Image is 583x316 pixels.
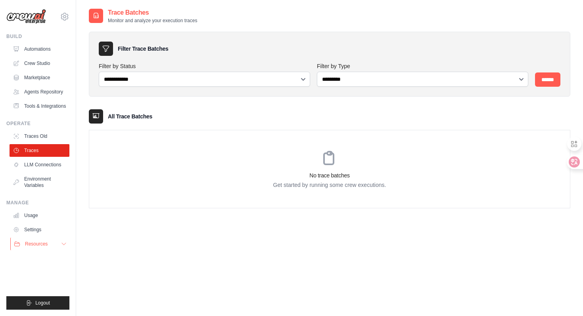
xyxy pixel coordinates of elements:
[10,238,70,250] button: Resources
[10,209,69,222] a: Usage
[25,241,48,247] span: Resources
[6,296,69,310] button: Logout
[118,45,168,53] h3: Filter Trace Batches
[10,130,69,143] a: Traces Old
[10,43,69,55] a: Automations
[10,144,69,157] a: Traces
[6,33,69,40] div: Build
[10,223,69,236] a: Settings
[99,62,311,70] label: Filter by Status
[108,8,197,17] h2: Trace Batches
[10,71,69,84] a: Marketplace
[6,120,69,127] div: Operate
[317,62,529,70] label: Filter by Type
[6,9,46,24] img: Logo
[10,86,69,98] a: Agents Repository
[108,17,197,24] p: Monitor and analyze your execution traces
[108,112,152,120] h3: All Trace Batches
[10,158,69,171] a: LLM Connections
[35,300,50,306] span: Logout
[10,100,69,112] a: Tools & Integrations
[6,200,69,206] div: Manage
[89,181,570,189] p: Get started by running some crew executions.
[89,171,570,179] h3: No trace batches
[10,57,69,70] a: Crew Studio
[10,173,69,192] a: Environment Variables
